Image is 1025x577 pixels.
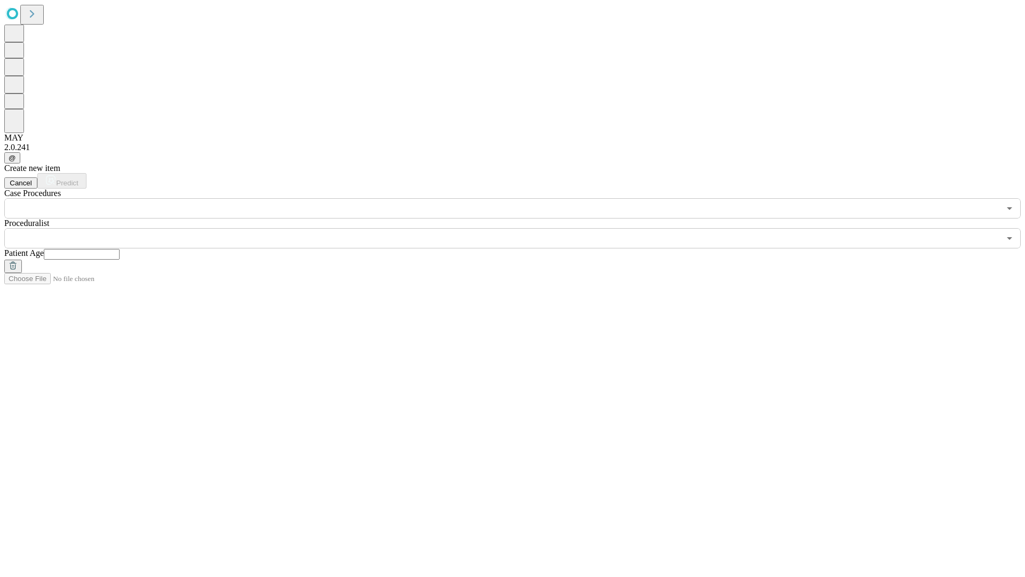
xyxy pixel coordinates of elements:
[4,219,49,228] span: Proceduralist
[37,173,86,189] button: Predict
[4,189,61,198] span: Scheduled Procedure
[10,179,32,187] span: Cancel
[1002,231,1017,246] button: Open
[4,133,1021,143] div: MAY
[56,179,78,187] span: Predict
[1002,201,1017,216] button: Open
[4,248,44,258] span: Patient Age
[4,177,37,189] button: Cancel
[4,163,60,173] span: Create new item
[4,143,1021,152] div: 2.0.241
[9,154,16,162] span: @
[4,152,20,163] button: @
